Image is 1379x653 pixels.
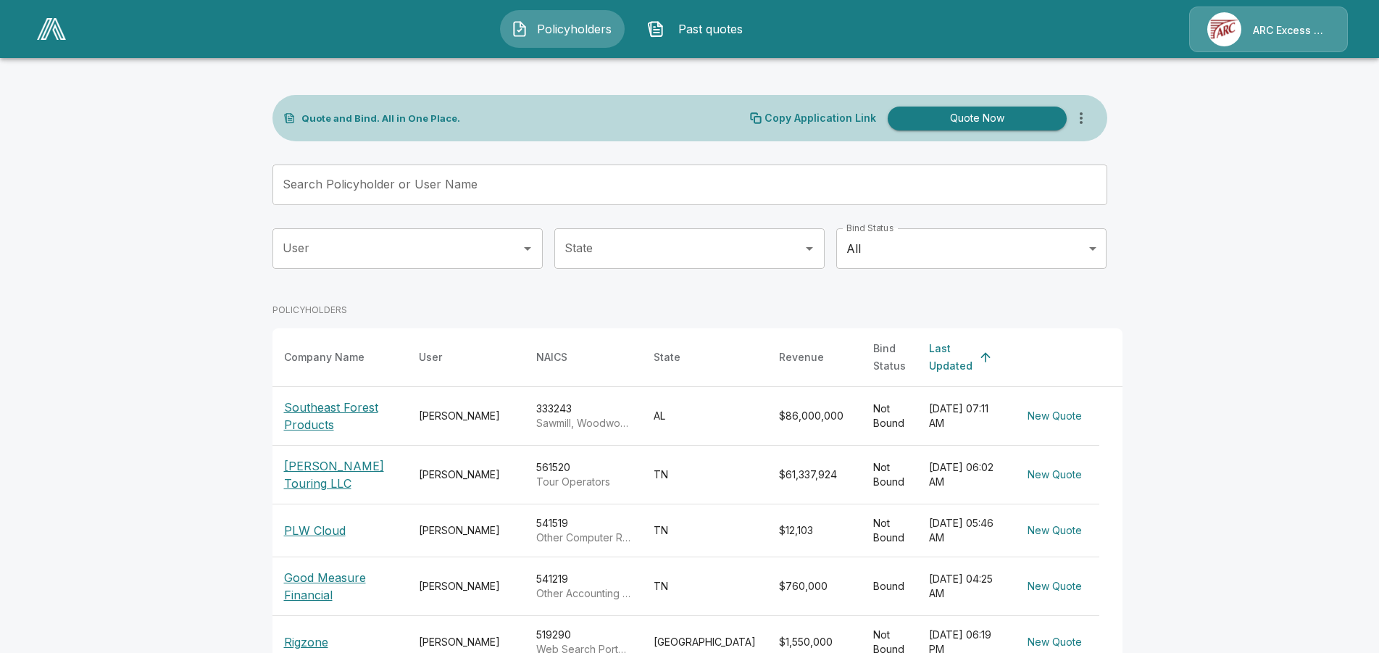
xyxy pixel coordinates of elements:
[888,107,1067,130] button: Quote Now
[419,635,513,649] div: [PERSON_NAME]
[642,446,767,504] td: TN
[419,523,513,538] div: [PERSON_NAME]
[284,633,328,651] p: Rigzone
[419,467,513,482] div: [PERSON_NAME]
[511,20,528,38] img: Policyholders Icon
[846,222,893,234] label: Bind Status
[862,446,917,504] td: Not Bound
[862,504,917,557] td: Not Bound
[536,586,630,601] p: Other Accounting Services
[670,20,750,38] span: Past quotes
[536,531,630,545] p: Other Computer Related Services
[284,399,396,433] p: Southeast Forest Products
[917,387,1010,446] td: [DATE] 07:11 AM
[536,349,567,366] div: NAICS
[1253,23,1330,38] p: ARC Excess & Surplus
[419,349,442,366] div: User
[917,504,1010,557] td: [DATE] 05:46 AM
[767,557,862,616] td: $760,000
[654,349,680,366] div: State
[1022,462,1088,488] button: New Quote
[767,446,862,504] td: $61,337,924
[284,522,346,539] p: PLW Cloud
[517,238,538,259] button: Open
[1189,7,1348,52] a: Agency IconARC Excess & Surplus
[917,446,1010,504] td: [DATE] 06:02 AM
[534,20,614,38] span: Policyholders
[301,114,460,123] p: Quote and Bind. All in One Place.
[1022,403,1088,430] button: New Quote
[419,409,513,423] div: [PERSON_NAME]
[37,18,66,40] img: AA Logo
[1022,517,1088,544] button: New Quote
[862,557,917,616] td: Bound
[882,107,1067,130] a: Quote Now
[536,516,630,545] div: 541519
[536,572,630,601] div: 541219
[284,349,364,366] div: Company Name
[536,402,630,431] div: 333243
[642,387,767,446] td: AL
[767,387,862,446] td: $86,000,000
[647,20,664,38] img: Past quotes Icon
[642,504,767,557] td: TN
[536,475,630,489] p: Tour Operators
[536,460,630,489] div: 561520
[284,457,396,492] p: [PERSON_NAME] Touring LLC
[500,10,625,48] button: Policyholders IconPolicyholders
[767,504,862,557] td: $12,103
[1207,12,1241,46] img: Agency Icon
[1067,104,1096,133] button: more
[536,416,630,431] p: Sawmill, Woodworking, and Paper Machinery Manufacturing
[862,328,917,387] th: Bind Status
[1022,573,1088,600] button: New Quote
[284,569,396,604] p: Good Measure Financial
[929,340,972,375] div: Last Updated
[799,238,820,259] button: Open
[765,113,876,123] p: Copy Application Link
[779,349,824,366] div: Revenue
[917,557,1010,616] td: [DATE] 04:25 AM
[419,579,513,594] div: [PERSON_NAME]
[642,557,767,616] td: TN
[862,387,917,446] td: Not Bound
[836,228,1107,269] div: All
[636,10,761,48] button: Past quotes IconPast quotes
[272,304,347,317] p: POLICYHOLDERS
